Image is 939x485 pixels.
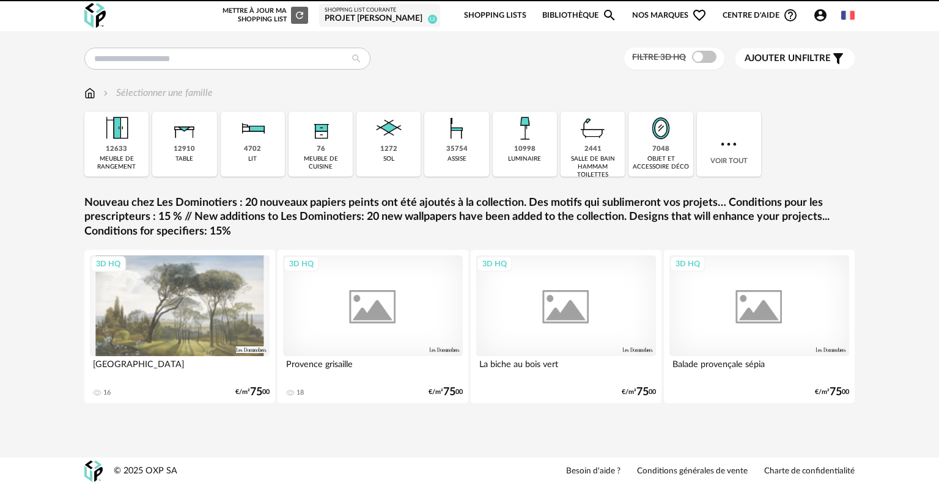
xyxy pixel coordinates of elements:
[101,86,213,100] div: Sélectionner une famille
[815,388,849,396] div: €/m² 00
[244,145,261,154] div: 4702
[669,356,849,381] div: Balade provençale sépia
[101,86,111,100] img: svg+xml;base64,PHN2ZyB3aWR0aD0iMTYiIGhlaWdodD0iMTYiIHZpZXdCb3g9IjAgMCAxNiAxNiIgZmlsbD0ibm9uZSIgeG...
[90,356,270,381] div: [GEOGRAPHIC_DATA]
[447,155,466,163] div: assise
[813,8,828,23] span: Account Circle icon
[236,112,269,145] img: Literie.png
[380,145,397,154] div: 1272
[84,461,103,482] img: OXP
[723,8,798,23] span: Centre d'aideHelp Circle Outline icon
[764,466,855,477] a: Charte de confidentialité
[566,466,620,477] a: Besoin d'aide ?
[584,145,602,154] div: 2441
[100,112,133,145] img: Meuble%20de%20rangement.png
[304,112,337,145] img: Rangement.png
[440,112,473,145] img: Assise.png
[88,155,145,171] div: meuble de rangement
[278,250,468,403] a: 3D HQ Provence grisaille 18 €/m²7500
[718,133,740,155] img: more.7b13dc1.svg
[692,8,707,23] span: Heart Outline icon
[84,3,106,28] img: OXP
[632,155,689,171] div: objet et accessoire déco
[652,145,669,154] div: 7048
[831,51,845,66] span: Filter icon
[471,250,661,403] a: 3D HQ La biche au bois vert €/m²7500
[114,465,177,477] div: © 2025 OXP SA
[248,155,257,163] div: lit
[168,112,201,145] img: Table.png
[84,86,95,100] img: svg+xml;base64,PHN2ZyB3aWR0aD0iMTYiIGhlaWdodD0iMTciIHZpZXdCb3g9IjAgMCAxNiAxNyIgZmlsbD0ibm9uZSIgeG...
[542,1,617,30] a: BibliothèqueMagnify icon
[745,54,802,63] span: Ajouter un
[317,145,325,154] div: 76
[644,112,677,145] img: Miroir.png
[670,256,705,272] div: 3D HQ
[637,466,748,477] a: Conditions générales de vente
[220,7,308,24] div: Mettre à jour ma Shopping List
[622,388,656,396] div: €/m² 00
[325,7,435,14] div: Shopping List courante
[372,112,405,145] img: Sol.png
[697,112,761,177] div: Voir tout
[84,196,855,239] a: Nouveau chez Les Dominotiers : 20 nouveaux papiers peints ont été ajoutés à la collection. Des mo...
[735,48,855,69] button: Ajouter unfiltre Filter icon
[325,7,435,24] a: Shopping List courante Projet [PERSON_NAME] 12
[602,8,617,23] span: Magnify icon
[745,53,831,65] span: filtre
[443,388,455,396] span: 75
[174,145,195,154] div: 12910
[508,155,541,163] div: luminaire
[175,155,193,163] div: table
[325,13,435,24] div: Projet [PERSON_NAME]
[830,388,842,396] span: 75
[636,388,649,396] span: 75
[576,112,609,145] img: Salle%20de%20bain.png
[90,256,126,272] div: 3D HQ
[284,256,319,272] div: 3D HQ
[429,388,463,396] div: €/m² 00
[292,155,349,171] div: meuble de cuisine
[106,145,127,154] div: 12633
[103,388,111,397] div: 16
[664,250,855,403] a: 3D HQ Balade provençale sépia €/m²7500
[294,12,305,18] span: Refresh icon
[508,112,541,145] img: Luminaire.png
[514,145,536,154] div: 10998
[813,8,833,23] span: Account Circle icon
[783,8,798,23] span: Help Circle Outline icon
[464,1,526,30] a: Shopping Lists
[632,1,707,30] span: Nos marques
[446,145,468,154] div: 35754
[841,9,855,22] img: fr
[477,256,512,272] div: 3D HQ
[84,250,275,403] a: 3D HQ [GEOGRAPHIC_DATA] 16 €/m²7500
[428,15,437,24] span: 12
[235,388,270,396] div: €/m² 00
[250,388,262,396] span: 75
[383,155,394,163] div: sol
[476,356,656,381] div: La biche au bois vert
[632,53,686,62] span: Filtre 3D HQ
[283,356,463,381] div: Provence grisaille
[296,388,304,397] div: 18
[564,155,621,179] div: salle de bain hammam toilettes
